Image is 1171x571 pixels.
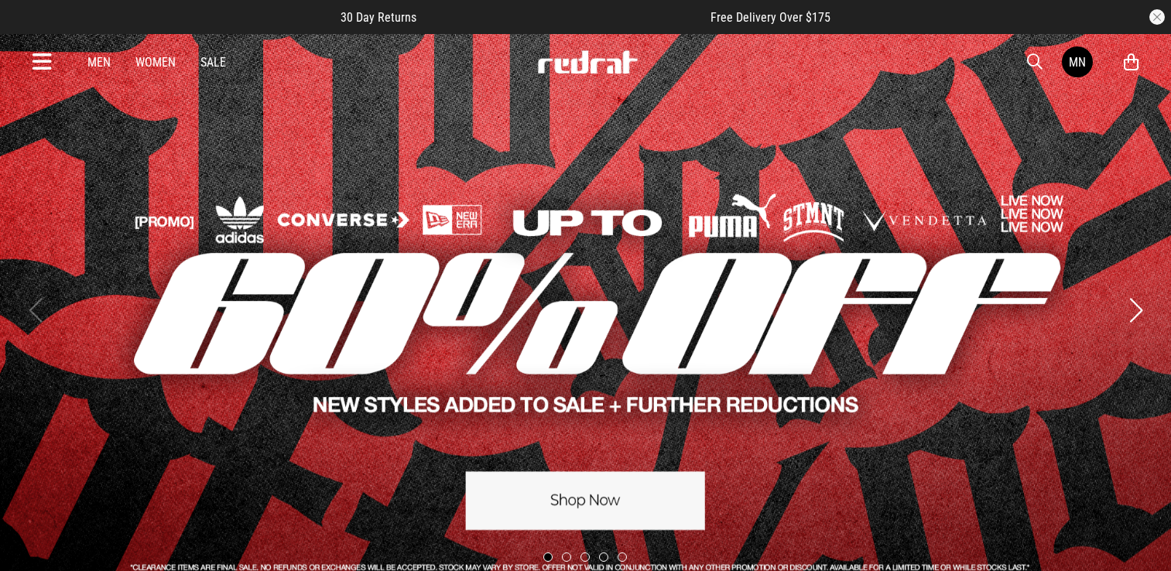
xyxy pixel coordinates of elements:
div: MN [1069,55,1086,70]
button: Previous slide [25,293,46,327]
iframe: Customer reviews powered by Trustpilot [447,9,680,25]
span: Free Delivery Over $175 [710,10,830,25]
a: Sale [200,55,226,70]
button: Next slide [1125,293,1146,327]
span: 30 Day Returns [341,10,416,25]
img: Redrat logo [536,50,639,74]
a: Men [87,55,111,70]
a: Women [135,55,176,70]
